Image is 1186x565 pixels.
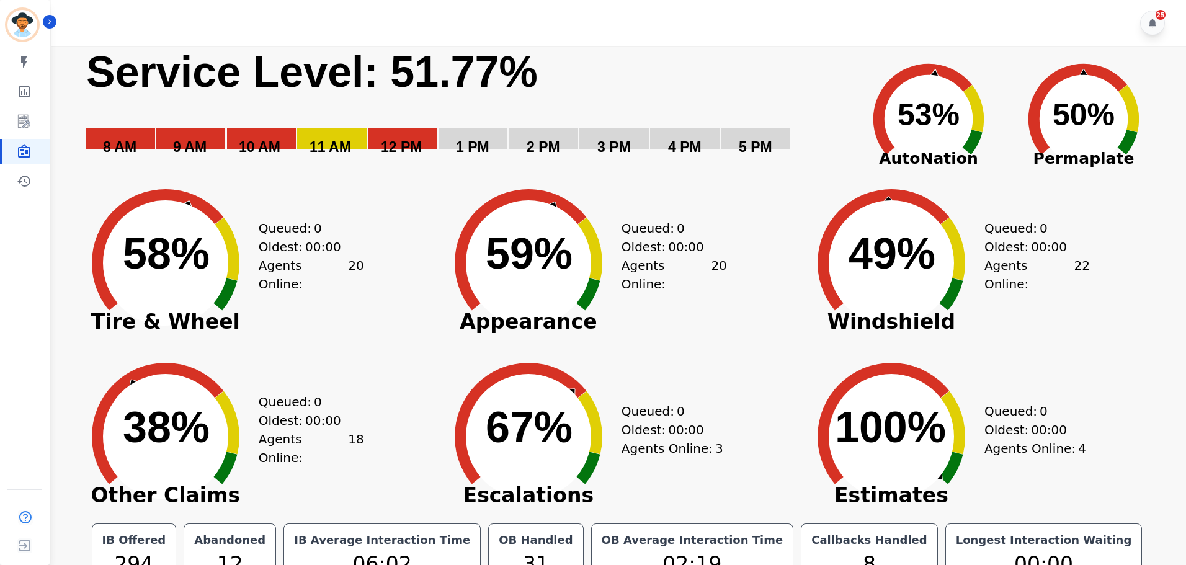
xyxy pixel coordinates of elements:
[435,316,622,328] span: Appearance
[984,439,1090,458] div: Agents Online:
[527,139,560,155] text: 2 PM
[1031,238,1067,256] span: 00:00
[677,402,685,420] span: 0
[1006,147,1161,171] span: Permaplate
[1040,402,1048,420] span: 0
[100,532,169,549] div: IB Offered
[381,139,422,155] text: 12 PM
[984,402,1077,420] div: Queued:
[597,139,631,155] text: 3 PM
[85,46,849,173] svg: Service Level: 0%
[259,256,364,293] div: Agents Online:
[668,139,702,155] text: 4 PM
[305,238,341,256] span: 00:00
[86,48,538,96] text: Service Level: 51.77%
[310,139,351,155] text: 11 AM
[173,139,207,155] text: 9 AM
[123,403,210,452] text: 38%
[715,439,723,458] span: 3
[809,532,930,549] div: Callbacks Handled
[898,97,960,132] text: 53%
[984,219,1077,238] div: Queued:
[622,402,715,420] div: Queued:
[259,430,364,467] div: Agents Online:
[849,229,935,278] text: 49%
[292,532,473,549] div: IB Average Interaction Time
[348,430,363,467] span: 18
[123,229,210,278] text: 58%
[798,489,984,502] span: Estimates
[305,411,341,430] span: 00:00
[486,229,573,278] text: 59%
[192,532,268,549] div: Abandoned
[259,219,352,238] div: Queued:
[259,411,352,430] div: Oldest:
[711,256,726,293] span: 20
[622,256,727,293] div: Agents Online:
[1040,219,1048,238] span: 0
[7,10,37,40] img: Bordered avatar
[73,489,259,502] span: Other Claims
[739,139,772,155] text: 5 PM
[259,393,352,411] div: Queued:
[622,420,715,439] div: Oldest:
[486,403,573,452] text: 67%
[496,532,575,549] div: OB Handled
[1078,439,1086,458] span: 4
[314,393,322,411] span: 0
[622,439,727,458] div: Agents Online:
[984,420,1077,439] div: Oldest:
[1053,97,1115,132] text: 50%
[1074,256,1089,293] span: 22
[668,238,704,256] span: 00:00
[622,238,715,256] div: Oldest:
[73,316,259,328] span: Tire & Wheel
[239,139,280,155] text: 10 AM
[314,219,322,238] span: 0
[953,532,1135,549] div: Longest Interaction Waiting
[622,219,715,238] div: Queued:
[456,139,489,155] text: 1 PM
[677,219,685,238] span: 0
[668,420,704,439] span: 00:00
[984,256,1090,293] div: Agents Online:
[259,238,352,256] div: Oldest:
[348,256,363,293] span: 20
[984,238,1077,256] div: Oldest:
[1156,10,1166,20] div: 25
[835,403,946,452] text: 100%
[599,532,786,549] div: OB Average Interaction Time
[1031,420,1067,439] span: 00:00
[435,489,622,502] span: Escalations
[103,139,136,155] text: 8 AM
[798,316,984,328] span: Windshield
[851,147,1006,171] span: AutoNation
